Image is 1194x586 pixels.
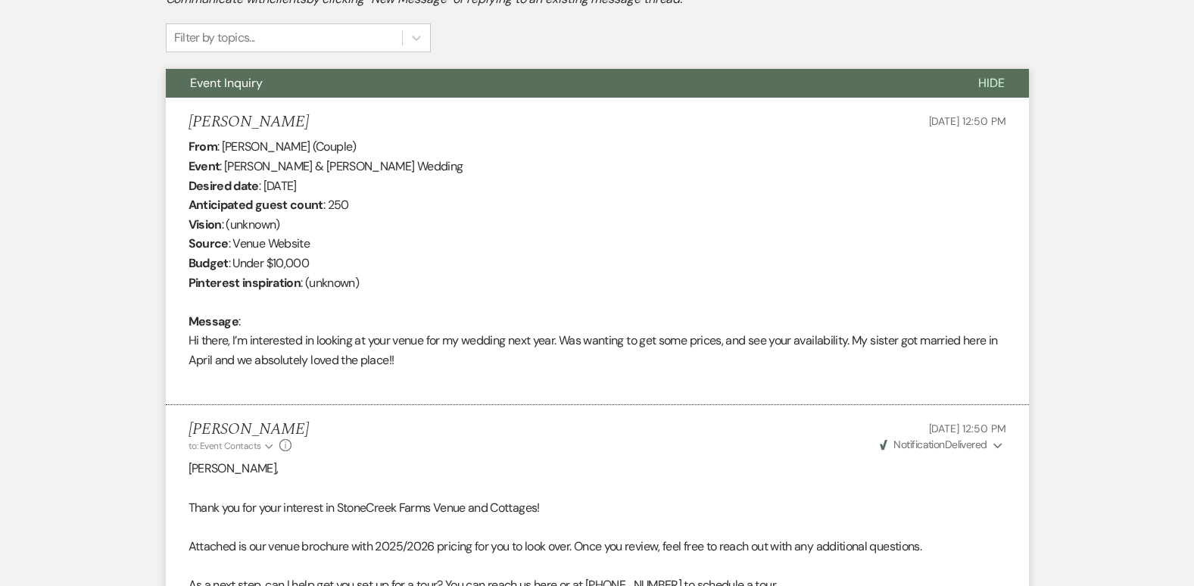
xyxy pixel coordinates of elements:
b: Source [189,235,229,251]
span: Hide [978,75,1005,91]
span: [DATE] 12:50 PM [929,114,1006,128]
span: Attached is our venue brochure with 2025/2026 pricing for you to look over. Once you review, feel... [189,538,922,554]
span: Notification [893,438,944,451]
b: Vision [189,217,222,232]
span: Delivered [880,438,987,451]
b: Budget [189,255,229,271]
button: Event Inquiry [166,69,954,98]
b: Pinterest inspiration [189,275,301,291]
b: Message [189,313,239,329]
b: From [189,139,217,154]
b: Anticipated guest count [189,197,323,213]
button: to: Event Contacts [189,439,276,453]
button: NotificationDelivered [878,437,1005,453]
b: Event [189,158,220,174]
h5: [PERSON_NAME] [189,113,309,132]
span: to: Event Contacts [189,440,261,452]
span: Event Inquiry [190,75,263,91]
div: Filter by topics... [174,29,255,47]
div: : [PERSON_NAME] (Couple) : [PERSON_NAME] & [PERSON_NAME] Wedding : [DATE] : 250 : (unknown) : Ven... [189,137,1006,389]
button: Hide [954,69,1029,98]
h5: [PERSON_NAME] [189,420,309,439]
p: [PERSON_NAME], [189,459,1006,478]
b: Desired date [189,178,259,194]
span: Thank you for your interest in StoneCreek Farms Venue and Cottages! [189,500,540,516]
span: [DATE] 12:50 PM [929,422,1006,435]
